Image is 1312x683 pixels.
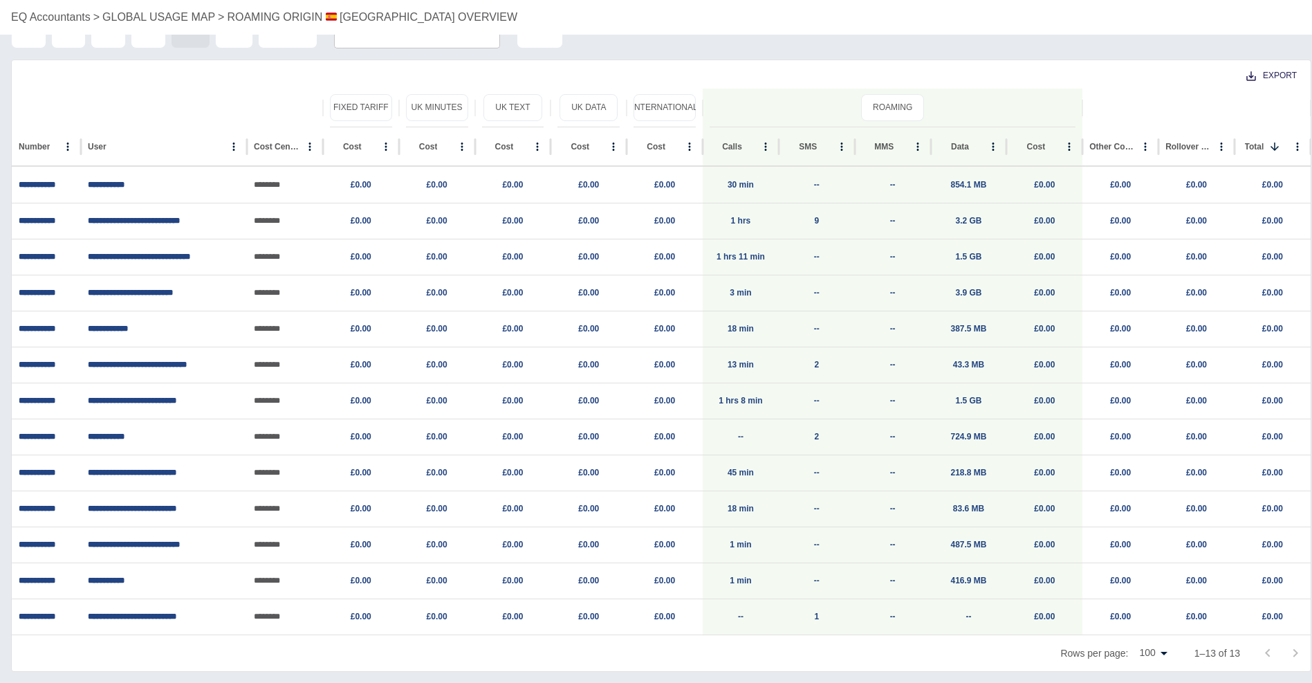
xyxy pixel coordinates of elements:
a: £0.00 [578,360,599,370]
a: -- [814,252,820,262]
button: Roaming [861,94,924,121]
a: £0.00 [351,252,371,262]
a: £0.00 [427,324,447,334]
a: £0.00 [1186,324,1207,334]
a: £0.00 [427,360,447,370]
a: 1 hrs 8 min [719,396,762,406]
button: Cost Centre column menu [300,137,320,156]
button: Cost column menu [680,137,699,156]
a: £0.00 [1110,540,1131,549]
button: Cost column menu [528,137,547,156]
a: £0.00 [351,432,371,441]
a: £0.00 [502,540,523,549]
a: 387.5 MB [950,324,986,334]
a: -- [890,468,896,477]
a: -- [814,468,820,477]
a: -- [890,216,896,226]
div: Cost [571,142,589,152]
a: £0.00 [1262,540,1283,549]
a: £0.00 [502,612,523,621]
a: £0.00 [578,288,599,298]
a: £0.00 [502,360,523,370]
div: Cost Centre [254,142,299,152]
a: £0.00 [351,288,371,298]
a: £0.00 [1262,180,1283,190]
a: -- [890,396,896,406]
a: EQ Accountants [11,9,91,26]
a: £0.00 [502,252,523,262]
a: £0.00 [1034,576,1055,585]
a: £0.00 [427,216,447,226]
p: > [218,9,224,26]
a: -- [814,324,820,334]
a: £0.00 [427,252,447,262]
a: £0.00 [351,216,371,226]
a: £0.00 [1262,216,1283,226]
a: £0.00 [1034,612,1055,621]
a: 487.5 MB [950,540,986,549]
a: £0.00 [502,216,523,226]
a: £0.00 [351,540,371,549]
a: -- [890,540,896,549]
div: 100 [1134,643,1172,663]
a: 18 min [728,324,754,334]
a: £0.00 [654,468,675,477]
a: £0.00 [654,396,675,406]
a: £0.00 [1034,216,1055,226]
a: -- [890,432,896,441]
a: £0.00 [1110,468,1131,477]
a: £0.00 [1186,360,1207,370]
a: £0.00 [502,288,523,298]
a: £0.00 [427,396,447,406]
a: £0.00 [1110,432,1131,441]
a: £0.00 [1262,396,1283,406]
a: £0.00 [1110,252,1131,262]
a: -- [890,288,896,298]
a: -- [814,540,820,549]
a: £0.00 [1034,396,1055,406]
a: £0.00 [502,504,523,513]
a: £0.00 [654,324,675,334]
button: Calls column menu [756,137,775,156]
a: £0.00 [427,288,447,298]
button: SMS column menu [832,137,851,156]
a: £0.00 [1110,504,1131,513]
a: 218.8 MB [950,468,986,477]
button: Cost column menu [452,137,472,156]
a: £0.00 [427,432,447,441]
a: £0.00 [1034,540,1055,549]
a: £0.00 [1034,468,1055,477]
a: £0.00 [502,432,523,441]
a: £0.00 [578,180,599,190]
a: £0.00 [351,360,371,370]
div: Cost [647,142,665,152]
a: £0.00 [578,612,599,621]
a: 18 min [728,504,754,513]
a: £0.00 [1034,360,1055,370]
a: £0.00 [654,432,675,441]
a: £0.00 [1262,252,1283,262]
a: £0.00 [578,252,599,262]
a: 1 [814,612,819,621]
a: £0.00 [1034,252,1055,262]
a: -- [890,252,896,262]
a: £0.00 [578,216,599,226]
a: 83.6 MB [953,504,984,513]
a: -- [814,288,820,298]
a: £0.00 [654,252,675,262]
a: £0.00 [1186,612,1207,621]
a: -- [814,396,820,406]
button: Export [1235,63,1308,89]
a: £0.00 [1034,288,1055,298]
button: UK Text [483,94,542,121]
a: £0.00 [427,468,447,477]
a: 1.5 GB [955,252,981,262]
a: 13 min [728,360,754,370]
a: £0.00 [1186,432,1207,441]
a: 1 min [730,540,751,549]
a: -- [890,576,896,585]
a: 724.9 MB [950,432,986,441]
a: £0.00 [427,504,447,513]
a: £0.00 [1262,432,1283,441]
a: £0.00 [578,468,599,477]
